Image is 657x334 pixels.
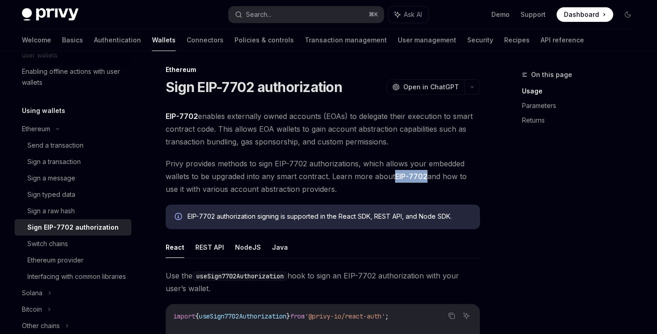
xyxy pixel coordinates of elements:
[27,140,83,151] div: Send a transaction
[22,105,65,116] h5: Using wallets
[152,29,176,51] a: Wallets
[404,10,422,19] span: Ask AI
[27,156,81,167] div: Sign a transaction
[246,9,271,20] div: Search...
[166,157,480,195] span: Privy provides methods to sign EIP-7702 authorizations, which allows your embedded wallets to be ...
[15,268,131,285] a: Interfacing with common libraries
[385,312,389,320] span: ;
[272,236,288,258] button: Java
[522,98,642,113] a: Parameters
[403,82,459,92] span: Open in ChatGPT
[15,154,131,170] a: Sign a transaction
[15,63,131,91] a: Enabling offline actions with user wallets
[446,310,458,322] button: Copy the contents from the code block
[557,7,613,22] a: Dashboard
[199,312,287,320] span: useSign7702Authorization
[620,7,635,22] button: Toggle dark mode
[460,310,472,322] button: Ask AI
[193,271,287,281] code: useSign7702Authorization
[491,10,510,19] a: Demo
[166,110,480,148] span: enables externally owned accounts (EOAs) to delegate their execution to smart contract code. This...
[94,29,141,51] a: Authentication
[22,320,60,331] div: Other chains
[22,304,42,315] div: Bitcoin
[166,112,198,121] a: EIP-7702
[27,222,119,233] div: Sign EIP-7702 authorization
[15,170,131,186] a: Sign a message
[305,29,387,51] a: Transaction management
[22,123,50,134] div: Ethereum
[287,312,290,320] span: }
[27,173,75,184] div: Sign a message
[15,137,131,154] a: Send a transaction
[22,288,42,298] div: Solana
[531,69,572,80] span: On this page
[504,29,530,51] a: Recipes
[175,213,184,222] svg: Info
[195,236,224,258] button: REST API
[564,10,599,19] span: Dashboard
[386,79,464,95] button: Open in ChatGPT
[27,255,83,266] div: Ethereum provider
[369,11,378,18] span: ⌘ K
[22,8,78,21] img: dark logo
[467,29,493,51] a: Security
[229,6,383,23] button: Search...⌘K
[15,236,131,252] a: Switch chains
[15,252,131,268] a: Ethereum provider
[522,113,642,128] a: Returns
[27,271,126,282] div: Interfacing with common libraries
[27,206,75,216] div: Sign a raw hash
[395,172,428,181] a: EIP-7702
[27,238,68,249] div: Switch chains
[388,6,428,23] button: Ask AI
[522,84,642,98] a: Usage
[305,312,385,320] span: '@privy-io/react-auth'
[235,236,261,258] button: NodeJS
[15,186,131,203] a: Sign typed data
[188,212,471,222] div: EIP-7702 authorization signing is supported in the React SDK, REST API, and Node SDK.
[22,66,126,88] div: Enabling offline actions with user wallets
[173,312,195,320] span: import
[27,189,75,200] div: Sign typed data
[521,10,546,19] a: Support
[166,269,480,295] span: Use the hook to sign an EIP-7702 authorization with your user’s wallet.
[290,312,305,320] span: from
[22,29,51,51] a: Welcome
[187,29,224,51] a: Connectors
[15,203,131,219] a: Sign a raw hash
[398,29,456,51] a: User management
[541,29,584,51] a: API reference
[166,65,480,74] div: Ethereum
[166,79,342,95] h1: Sign EIP-7702 authorization
[235,29,294,51] a: Policies & controls
[62,29,83,51] a: Basics
[195,312,199,320] span: {
[15,219,131,236] a: Sign EIP-7702 authorization
[166,236,184,258] button: React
